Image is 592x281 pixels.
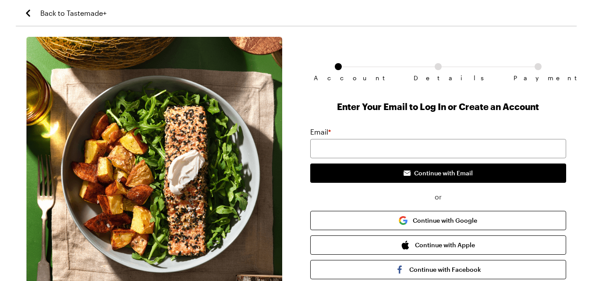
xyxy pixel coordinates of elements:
span: Continue with Email [414,169,473,178]
label: Email [310,127,331,137]
button: Continue with Email [310,164,566,183]
button: Continue with Facebook [310,260,566,279]
span: Details [414,75,463,82]
button: Continue with Apple [310,235,566,255]
span: Back to Tastemade+ [40,8,106,18]
span: or [310,192,566,202]
button: Continue with Google [310,211,566,230]
span: Account [314,75,363,82]
ol: Subscription checkout form navigation [310,63,566,75]
h1: Enter Your Email to Log In or Create an Account [310,100,566,113]
span: Payment [514,75,563,82]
